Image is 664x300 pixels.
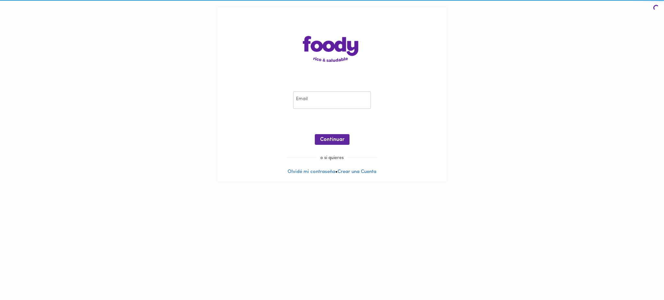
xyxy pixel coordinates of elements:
[303,36,361,62] img: logo-main-page.png
[626,262,658,294] iframe: Messagebird Livechat Widget
[316,156,348,160] span: o si quieres
[320,137,344,143] span: Continuar
[288,169,335,174] a: Olvidé mi contraseña
[338,169,376,174] a: Crear una Cuenta
[315,134,350,145] button: Continuar
[293,91,371,109] input: pepitoperez@gmail.com
[217,7,447,182] div: •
